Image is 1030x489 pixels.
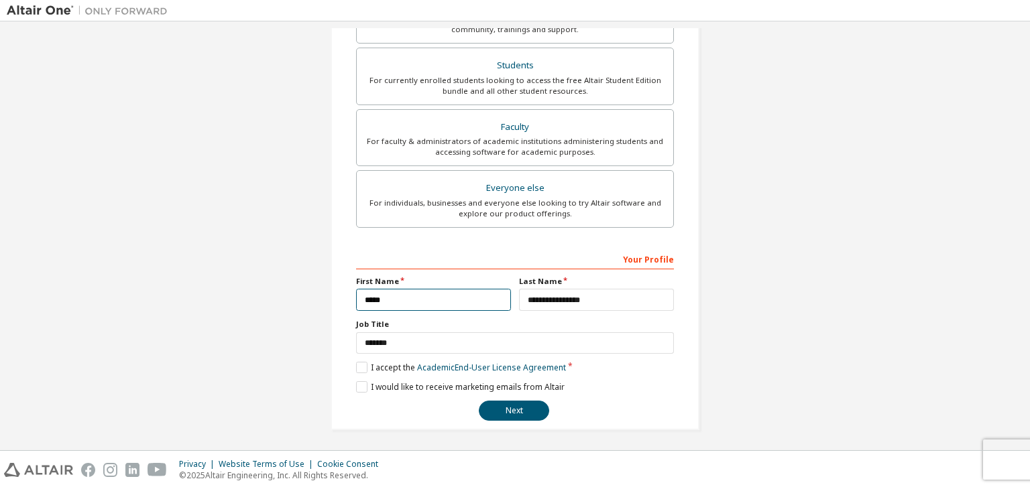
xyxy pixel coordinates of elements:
[103,463,117,477] img: instagram.svg
[356,248,674,269] div: Your Profile
[219,459,317,470] div: Website Terms of Use
[179,459,219,470] div: Privacy
[479,401,549,421] button: Next
[365,198,665,219] div: For individuals, businesses and everyone else looking to try Altair software and explore our prod...
[4,463,73,477] img: altair_logo.svg
[417,362,566,373] a: Academic End-User License Agreement
[365,75,665,96] div: For currently enrolled students looking to access the free Altair Student Edition bundle and all ...
[179,470,386,481] p: © 2025 Altair Engineering, Inc. All Rights Reserved.
[81,463,95,477] img: facebook.svg
[125,463,139,477] img: linkedin.svg
[365,118,665,137] div: Faculty
[356,276,511,287] label: First Name
[356,362,566,373] label: I accept the
[148,463,167,477] img: youtube.svg
[356,381,565,393] label: I would like to receive marketing emails from Altair
[317,459,386,470] div: Cookie Consent
[365,56,665,75] div: Students
[365,179,665,198] div: Everyone else
[519,276,674,287] label: Last Name
[356,319,674,330] label: Job Title
[365,136,665,157] div: For faculty & administrators of academic institutions administering students and accessing softwa...
[7,4,174,17] img: Altair One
